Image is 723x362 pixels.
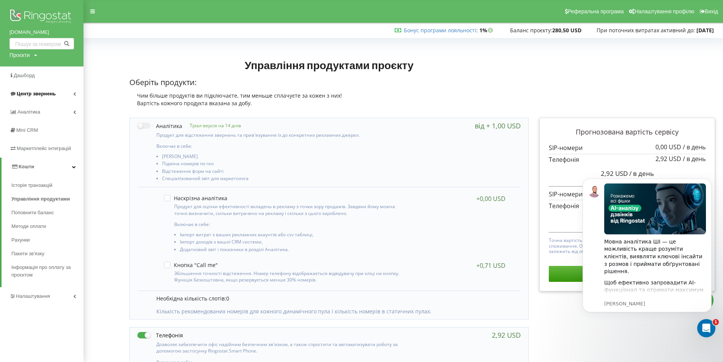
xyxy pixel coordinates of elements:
[162,176,406,183] li: Спеціалізований звіт для маркетолога
[475,122,521,130] div: від + 1,00 USD
[655,155,681,163] span: 2,92 USD
[162,169,406,176] li: Відстеження форм на сайті
[479,27,495,34] strong: 1%
[156,295,513,302] p: Необхідна кількість слотів:
[129,92,529,100] div: Чим більше продуктів ви підключаєте, тим меньше сплачуєте за кожен з них!
[683,143,706,151] span: / в день
[17,145,71,151] span: Маркетплейс інтеграцій
[11,179,83,192] a: Історія транзакцій
[36,249,42,255] button: Завантажити вкладений файл
[549,155,706,164] p: Телефонія
[130,246,142,258] button: Надіслати повідомлення…
[19,164,34,169] span: Кошти
[174,221,403,228] p: Включає в себе:
[9,51,30,59] div: Проєкти
[404,27,476,34] a: Бонус програми лояльності
[129,100,529,107] div: Вартість кожного продукта вказана за добу.
[549,202,706,210] p: Телефонія
[11,261,83,282] a: Інформація про оплату за проєктом
[11,250,44,258] span: Пакети зв'язку
[17,109,40,115] span: Аналiтика
[24,249,30,255] button: вибір GIF-файлів
[2,158,83,176] a: Кошти
[12,174,118,211] div: Перейти в Параметри - Стільникові данні - Обрати сім карту - Режим передавання даних - перевірити...
[9,8,74,27] img: Ringostat logo
[476,195,506,202] div: +0,00 USD
[6,233,145,246] textarea: Повідомлення...
[476,262,506,269] div: +0,71 USD
[571,167,723,341] iframe: Intercom notifications повідомлення
[11,220,83,233] a: Методи оплати
[5,3,19,17] button: go back
[62,222,146,239] div: дякую, будем перевіряти
[705,8,718,14] span: Вихід
[549,266,706,282] button: Застосувати
[549,144,706,152] p: SIP-номери
[119,3,133,17] button: Головна
[14,73,35,78] span: Дашборд
[180,247,403,254] li: Додатковий звіт і показники в розділі Аналітика.
[697,319,715,337] iframe: Intercom live chat
[11,182,52,189] span: Історія транзакцій
[11,247,83,261] a: Пакети зв'язку
[9,38,74,49] input: Пошук за номером
[552,27,581,34] strong: 280,50 USD
[156,341,406,354] p: Дозволяє забезпечити офіс надійним безпечним зв'язком, а також спростити та автоматизувати роботу...
[162,154,406,161] li: [PERSON_NAME]
[182,122,241,129] p: Тріал-версія на 14 днів
[11,209,54,217] span: Поповнити баланс
[11,233,83,247] a: Рахунки
[129,77,529,88] p: Оберіть продукти:
[16,127,38,133] span: Mini CRM
[164,262,218,268] label: Кнопка "Call me"
[12,85,118,107] div: Відкрийте "Налаштування" → "Акумулятор".Вимкніть "Режим енергозбереження".
[11,195,70,203] span: Управління продуктами
[713,319,719,325] span: 1
[11,192,83,206] a: Управління продуктами
[510,27,552,34] span: Баланс проєкту:
[17,91,56,96] span: Центр звернень
[597,27,695,34] span: При поточних витратах активний до:
[11,264,80,279] span: Інформація про оплату за проєктом
[12,70,71,84] b: Вимкніть режим енергозбереження
[6,222,146,245] div: Тетяна каже…
[162,161,406,168] li: Підміна номерів по гео
[568,8,624,14] span: Реферальна програма
[12,249,18,255] button: Вибір емодзі
[635,8,694,14] span: Налаштування профілю
[683,155,706,163] span: / в день
[174,203,403,216] p: Продукт для оцінки ефективності вкладень в рекламу з точки зору продажів. Завдяки йому можна точн...
[156,308,513,315] p: Кількість рекомендованих номерів для кожного динамічного пула і кількість номерів в статичних пулах.
[11,236,30,244] span: Рахунки
[492,331,521,339] div: 2,92 USD
[137,331,183,339] label: Телефонія
[68,226,140,234] div: дякую, будем перевіряти
[180,239,403,247] li: Імпорт доходів з вашої CRM системи,
[12,122,118,159] div: Вимкніть Wi-Fi або мобільний зв'язок, зачекайте кілька секунд і знову увімкніть.Якщо це не допомо...
[137,122,182,130] label: Аналітика
[22,4,34,16] img: Profile image for Fin
[129,58,529,72] h1: Управління продуктами проєкту
[404,27,478,34] span: :
[37,7,46,13] h1: Fin
[549,190,706,199] p: SIP-номери
[696,27,714,34] strong: [DATE]
[9,28,74,36] a: [DOMAIN_NAME]
[164,195,227,201] label: Наскрізна аналітика
[655,143,681,151] span: 0,00 USD
[226,295,229,302] span: 0
[12,70,118,84] div: 2)
[156,143,406,149] p: Включає в себе:
[12,160,102,173] b: 4) Перевірити налаштування мобільного інтернету
[16,293,50,299] span: Налаштування
[156,132,406,138] p: Продукт для відстеження звернень та прив'язування їх до конкретних рекламних джерел.
[133,3,147,17] div: Закрити
[11,223,46,230] span: Методи оплати
[180,232,403,239] li: Імпорт витрат з ваших рекламних акаунтів або csv таблиці,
